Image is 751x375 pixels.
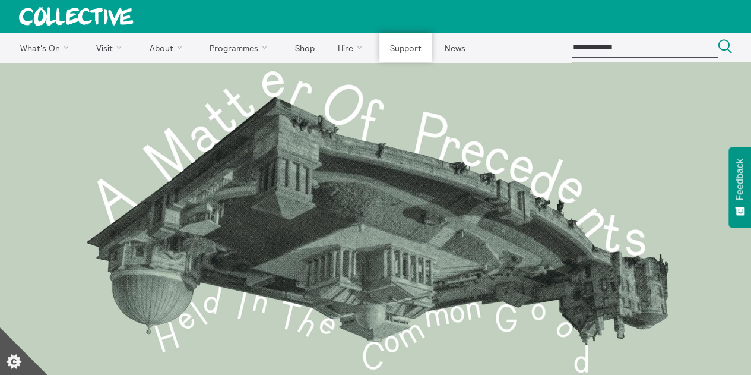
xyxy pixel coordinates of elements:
a: Shop [284,33,325,62]
span: Feedback [734,159,745,200]
a: Support [379,33,432,62]
button: Feedback - Show survey [728,147,751,228]
a: News [434,33,476,62]
a: What's On [9,33,84,62]
a: About [139,33,197,62]
a: Hire [328,33,378,62]
a: Programmes [199,33,283,62]
a: Visit [86,33,137,62]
